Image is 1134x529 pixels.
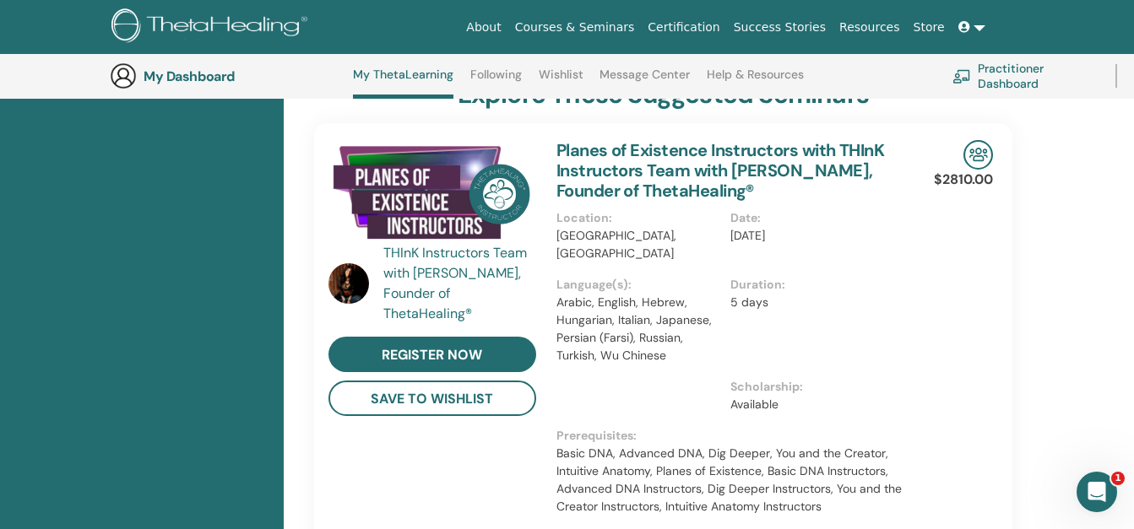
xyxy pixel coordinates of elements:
span: 1 [1111,472,1125,485]
a: My ThetaLearning [353,67,453,99]
p: Duration : [730,276,895,294]
a: Certification [641,12,726,43]
img: default.jpg [328,263,369,304]
a: Help & Resources [707,67,804,94]
p: Language(s) : [556,276,721,294]
p: $2810.00 [934,170,993,190]
p: Arabic, English, Hebrew, Hungarian, Italian, Japanese, Persian (Farsi), Russian, Turkish, Wu Chinese [556,294,721,364]
img: chalkboard-teacher.svg [952,69,971,83]
a: THInK Instructors Team with [PERSON_NAME], Founder of ThetaHealing® [383,243,540,324]
img: logo.png [111,8,313,46]
p: [GEOGRAPHIC_DATA], [GEOGRAPHIC_DATA] [556,227,721,262]
a: Following [470,67,522,94]
h3: My Dashboard [144,68,312,84]
p: 5 days [730,294,895,311]
a: Planes of Existence Instructors with THInK Instructors Team with [PERSON_NAME], Founder of ThetaH... [556,139,885,202]
a: Courses & Seminars [508,12,642,43]
p: [DATE] [730,227,895,245]
a: Success Stories [727,12,833,43]
a: Message Center [600,67,690,94]
p: Location : [556,209,721,227]
p: Available [730,396,895,413]
iframe: Intercom live chat [1077,472,1117,512]
img: generic-user-icon.jpg [110,62,137,89]
p: Date : [730,209,895,227]
a: Store [907,12,952,43]
a: Resources [833,12,907,43]
a: About [459,12,507,43]
a: register now [328,337,536,372]
p: Scholarship : [730,378,895,396]
img: In-Person Seminar [963,140,993,170]
h3: explore these suggested seminars [458,79,869,110]
a: Practitioner Dashboard [952,57,1095,94]
span: register now [382,346,482,364]
button: save to wishlist [328,381,536,416]
p: Prerequisites : [556,427,905,445]
img: Planes of Existence Instructors [328,140,536,248]
p: Basic DNA, Advanced DNA, Dig Deeper, You and the Creator, Intuitive Anatomy, Planes of Existence,... [556,445,905,516]
a: Wishlist [539,67,583,94]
